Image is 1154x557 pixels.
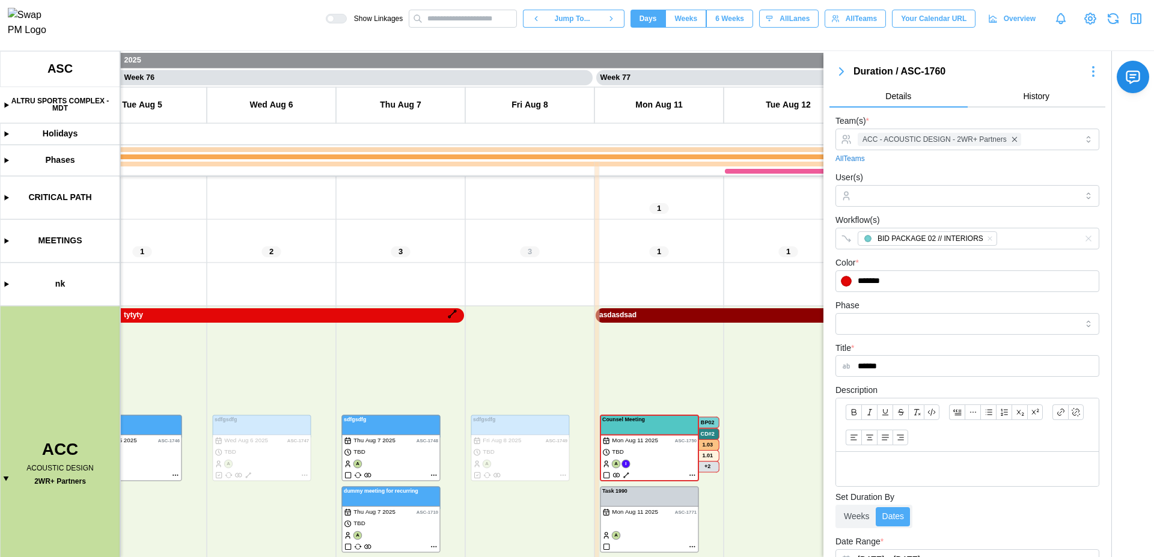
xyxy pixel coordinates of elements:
button: Code [924,404,939,420]
button: Horizontal line [965,404,980,420]
span: ACC - ACOUSTIC DESIGN - 2WR+ Partners [862,134,1007,145]
button: Link [1052,404,1068,420]
label: Description [835,384,878,397]
label: Title [835,342,854,355]
button: Strikethrough [893,404,908,420]
div: Duration / ASC-1760 [853,64,1081,79]
label: User(s) [835,171,863,184]
span: Weeks [674,10,697,27]
span: Details [885,92,911,100]
button: Align text: left [846,430,861,445]
label: Dates [876,507,911,526]
span: Your Calendar URL [901,10,966,27]
span: All Lanes [780,10,810,27]
label: Set Duration By [835,491,894,504]
button: Superscript [1027,404,1043,420]
span: Days [640,10,657,27]
span: History [1023,92,1049,100]
label: Phase [835,299,859,312]
button: Align text: center [861,430,877,445]
label: Weeks [838,507,876,526]
button: Close Drawer [1128,10,1144,27]
button: Align text: justify [877,430,893,445]
a: Notifications [1051,8,1071,29]
label: Team(s) [835,115,869,128]
button: Bullet list [980,404,996,420]
span: Jump To... [555,10,590,27]
span: Overview [1004,10,1036,27]
button: Subscript [1012,404,1027,420]
button: Align text: right [893,430,908,445]
button: Bold [846,404,861,420]
span: 6 Weeks [715,10,744,27]
button: Remove link [1068,404,1084,420]
span: All Teams [846,10,877,27]
button: Blockquote [949,404,965,420]
a: View Project [1082,10,1099,27]
button: Ordered list [996,404,1012,420]
button: Clear formatting [908,404,924,420]
a: All Teams [835,153,865,165]
button: Refresh Grid [1105,10,1122,27]
label: Date Range [835,535,884,549]
label: Workflow(s) [835,214,880,227]
img: Swap PM Logo [8,8,56,38]
div: BID PACKAGE 02 // INTERIORS [878,233,983,245]
button: Italic [861,404,877,420]
button: Underline [877,404,893,420]
span: Show Linkages [347,14,403,23]
label: Color [835,257,859,270]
